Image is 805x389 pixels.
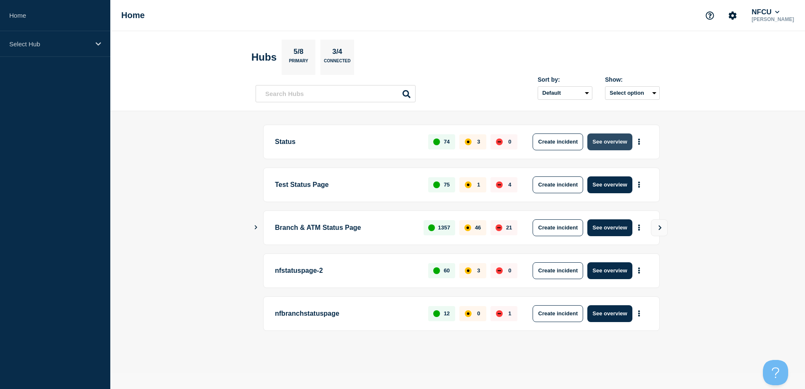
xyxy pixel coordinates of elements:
[634,177,645,192] button: More actions
[477,181,480,188] p: 1
[477,267,480,274] p: 3
[587,305,632,322] button: See overview
[651,219,668,236] button: View
[428,224,435,231] div: up
[465,181,472,188] div: affected
[324,59,350,67] p: Connected
[724,7,741,24] button: Account settings
[508,181,511,188] p: 4
[444,139,450,145] p: 74
[533,176,583,193] button: Create incident
[433,310,440,317] div: up
[275,262,418,279] p: nfstatuspage-2
[750,16,796,22] p: [PERSON_NAME]
[465,139,472,145] div: affected
[477,310,480,317] p: 0
[465,310,472,317] div: affected
[634,263,645,278] button: More actions
[444,310,450,317] p: 12
[329,48,346,59] p: 3/4
[496,310,503,317] div: down
[477,139,480,145] p: 3
[464,224,471,231] div: affected
[587,176,632,193] button: See overview
[496,139,503,145] div: down
[433,267,440,274] div: up
[465,267,472,274] div: affected
[634,306,645,321] button: More actions
[289,59,308,67] p: Primary
[275,133,418,150] p: Status
[275,176,418,193] p: Test Status Page
[291,48,307,59] p: 5/8
[587,133,632,150] button: See overview
[444,267,450,274] p: 60
[538,86,592,100] select: Sort by
[506,224,512,231] p: 21
[121,11,145,20] h1: Home
[587,219,632,236] button: See overview
[763,360,788,385] iframe: Help Scout Beacon - Open
[605,86,660,100] button: Select option
[634,134,645,149] button: More actions
[538,76,592,83] div: Sort by:
[533,262,583,279] button: Create incident
[254,224,258,231] button: Show Connected Hubs
[533,219,583,236] button: Create incident
[496,181,503,188] div: down
[275,219,414,236] p: Branch & ATM Status Page
[433,139,440,145] div: up
[508,310,511,317] p: 1
[475,224,481,231] p: 46
[533,305,583,322] button: Create incident
[251,51,277,63] h2: Hubs
[256,85,416,102] input: Search Hubs
[275,305,418,322] p: nfbranchstatuspage
[496,224,502,231] div: down
[444,181,450,188] p: 75
[9,40,90,48] p: Select Hub
[605,76,660,83] div: Show:
[508,139,511,145] p: 0
[433,181,440,188] div: up
[634,220,645,235] button: More actions
[508,267,511,274] p: 0
[587,262,632,279] button: See overview
[438,224,450,231] p: 1357
[496,267,503,274] div: down
[701,7,719,24] button: Support
[533,133,583,150] button: Create incident
[750,8,781,16] button: NFCU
